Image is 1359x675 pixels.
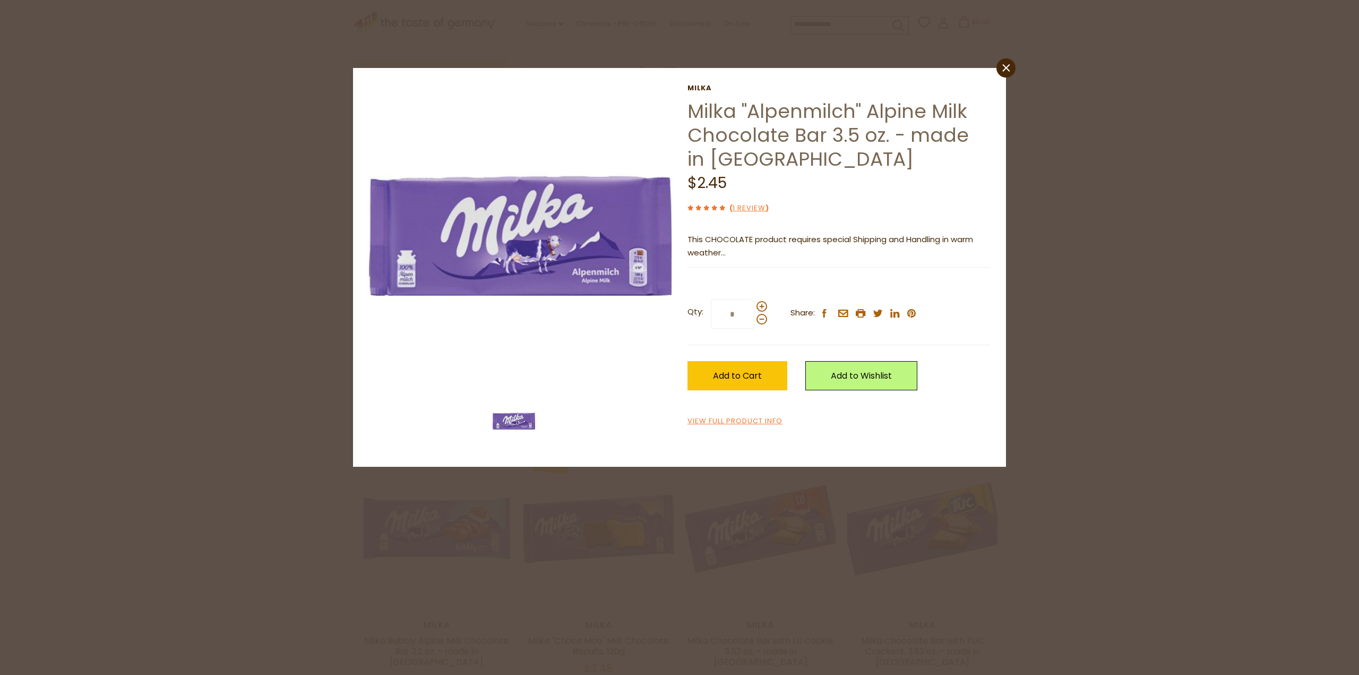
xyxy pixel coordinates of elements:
[687,305,703,319] strong: Qty:
[493,400,535,442] img: Milka Alpenmilch Chocolate Bar
[805,361,917,390] a: Add to Wishlist
[790,306,815,320] span: Share:
[713,370,762,382] span: Add to Cart
[687,84,990,92] a: Milka
[687,233,990,260] p: This CHOCOLATE product requires special Shipping and Handling in warm weather
[733,203,765,214] a: 1 Review
[711,300,754,329] input: Qty:
[369,84,672,387] img: Milka Alpenmilch Chocolate Bar
[687,416,782,427] a: View Full Product Info
[729,203,769,213] span: ( )
[687,173,727,193] span: $2.45
[687,98,969,173] a: Milka "Alpenmilch" Alpine Milk Chocolate Bar 3.5 oz. - made in [GEOGRAPHIC_DATA]
[687,361,787,390] button: Add to Cart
